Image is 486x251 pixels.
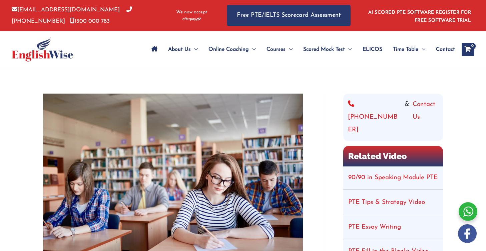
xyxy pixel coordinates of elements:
[12,37,73,61] img: cropped-ew-logo
[348,98,438,136] div: &
[208,38,249,61] span: Online Coaching
[413,98,438,136] a: Contact Us
[348,199,425,206] a: PTE Tips & Strategy Video
[12,7,132,24] a: [PHONE_NUMBER]
[70,18,110,24] a: 1300 000 783
[261,38,298,61] a: CoursesMenu Toggle
[345,38,352,61] span: Menu Toggle
[364,5,474,26] aside: Header Widget 1
[168,38,191,61] span: About Us
[363,38,382,61] span: ELICOS
[458,224,477,243] img: white-facebook.png
[462,43,474,56] a: View Shopping Cart, empty
[368,10,471,23] a: AI SCORED PTE SOFTWARE REGISTER FOR FREE SOFTWARE TRIAL
[357,38,388,61] a: ELICOS
[348,174,438,181] a: 90/90 in Speaking Module PTE
[388,38,431,61] a: Time TableMenu Toggle
[191,38,198,61] span: Menu Toggle
[163,38,203,61] a: About UsMenu Toggle
[146,38,455,61] nav: Site Navigation: Main Menu
[343,146,443,166] h2: Related Video
[431,38,455,61] a: Contact
[393,38,418,61] span: Time Table
[348,98,401,136] a: [PHONE_NUMBER]
[286,38,293,61] span: Menu Toggle
[303,38,345,61] span: Scored Mock Test
[298,38,357,61] a: Scored Mock TestMenu Toggle
[203,38,261,61] a: Online CoachingMenu Toggle
[227,5,351,26] a: Free PTE/IELTS Scorecard Assessment
[176,9,207,16] span: We now accept
[267,38,286,61] span: Courses
[348,224,401,230] a: PTE Essay Writing
[436,38,455,61] span: Contact
[12,7,120,13] a: [EMAIL_ADDRESS][DOMAIN_NAME]
[182,17,201,21] img: Afterpay-Logo
[418,38,425,61] span: Menu Toggle
[249,38,256,61] span: Menu Toggle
